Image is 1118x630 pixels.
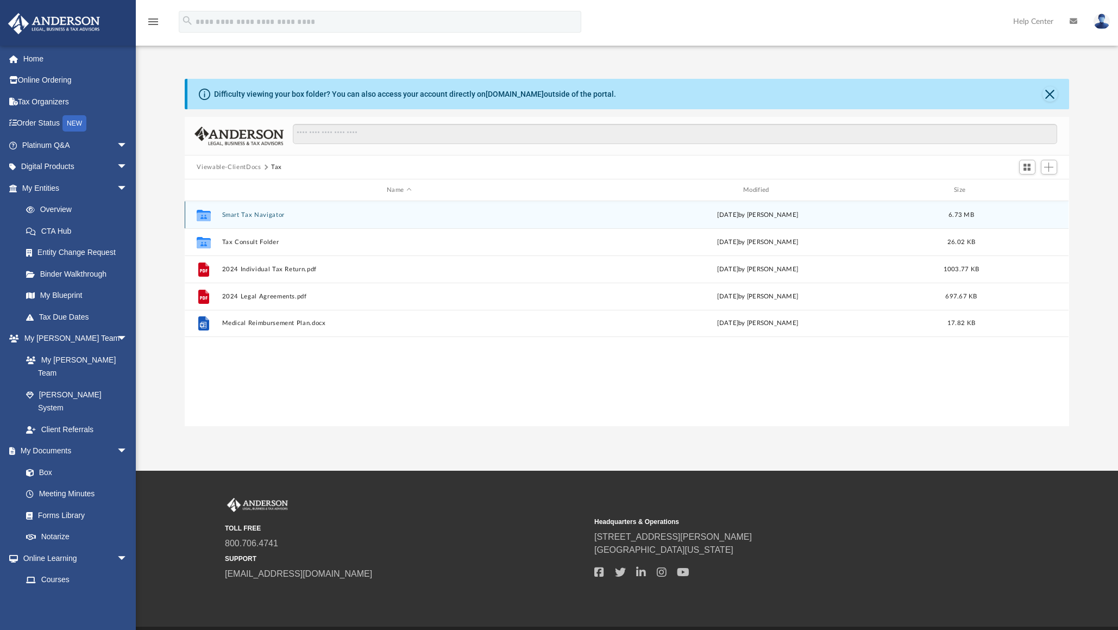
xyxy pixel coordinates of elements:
[8,70,144,91] a: Online Ordering
[62,115,86,132] div: NEW
[15,199,144,221] a: Overview
[8,547,139,569] a: Online Learningarrow_drop_down
[15,263,144,285] a: Binder Walkthrough
[222,320,576,327] button: Medical Reimbursement Plan.docx
[15,242,144,264] a: Entity Change Request
[581,319,935,328] div: [DATE] by [PERSON_NAME]
[8,156,144,178] a: Digital Productsarrow_drop_down
[947,239,975,245] span: 26.02 KB
[15,384,139,419] a: [PERSON_NAME] System
[117,134,139,157] span: arrow_drop_down
[222,266,576,273] button: 2024 Individual Tax Return.pdf
[8,113,144,135] a: Order StatusNEW
[293,124,1057,145] input: Search files and folders
[147,15,160,28] i: menu
[15,483,139,505] a: Meeting Minutes
[225,498,290,512] img: Anderson Advisors Platinum Portal
[117,547,139,570] span: arrow_drop_down
[15,461,133,483] a: Box
[8,91,144,113] a: Tax Organizers
[8,440,139,462] a: My Documentsarrow_drop_down
[15,306,144,328] a: Tax Due Dates
[486,90,544,98] a: [DOMAIN_NAME]
[1019,160,1035,175] button: Switch to Grid View
[15,419,139,440] a: Client Referrals
[594,532,752,541] a: [STREET_ADDRESS][PERSON_NAME]
[8,48,144,70] a: Home
[225,539,278,548] a: 800.706.4741
[594,545,733,554] a: [GEOGRAPHIC_DATA][US_STATE]
[1041,160,1057,175] button: Add
[117,328,139,350] span: arrow_drop_down
[1094,14,1110,29] img: User Pic
[15,590,133,612] a: Video Training
[947,320,975,326] span: 17.82 KB
[581,238,935,247] div: [DATE] by [PERSON_NAME]
[940,185,983,195] div: Size
[271,163,282,172] button: Tax
[222,293,576,300] button: 2024 Legal Agreements.pdf
[117,440,139,463] span: arrow_drop_down
[117,156,139,178] span: arrow_drop_down
[222,211,576,219] button: Smart Tax Navigator
[222,185,576,195] div: Name
[15,220,144,242] a: CTA Hub
[988,185,1064,195] div: id
[225,554,587,564] small: SUPPORT
[581,210,935,220] div: [DATE] by [PERSON_NAME]
[944,266,979,272] span: 1003.77 KB
[225,569,372,578] a: [EMAIL_ADDRESS][DOMAIN_NAME]
[197,163,261,172] button: Viewable-ClientDocs
[15,285,139,307] a: My Blueprint
[581,185,935,195] div: Modified
[214,89,616,100] div: Difficulty viewing your box folder? You can also access your account directly on outside of the p...
[222,239,576,246] button: Tax Consult Folder
[117,177,139,199] span: arrow_drop_down
[8,177,144,199] a: My Entitiesarrow_drop_down
[949,212,974,218] span: 6.73 MB
[594,517,956,527] small: Headquarters & Operations
[147,21,160,28] a: menu
[15,526,139,548] a: Notarize
[946,294,977,300] span: 697.67 KB
[15,504,133,526] a: Forms Library
[8,134,144,156] a: Platinum Q&Aarrow_drop_down
[1042,86,1058,102] button: Close
[8,328,139,350] a: My [PERSON_NAME] Teamarrow_drop_down
[15,569,139,591] a: Courses
[581,292,935,302] div: [DATE] by [PERSON_NAME]
[5,13,103,34] img: Anderson Advisors Platinum Portal
[185,201,1069,426] div: grid
[581,265,935,275] div: [DATE] by [PERSON_NAME]
[225,523,587,533] small: TOLL FREE
[15,349,133,384] a: My [PERSON_NAME] Team
[181,15,193,27] i: search
[190,185,217,195] div: id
